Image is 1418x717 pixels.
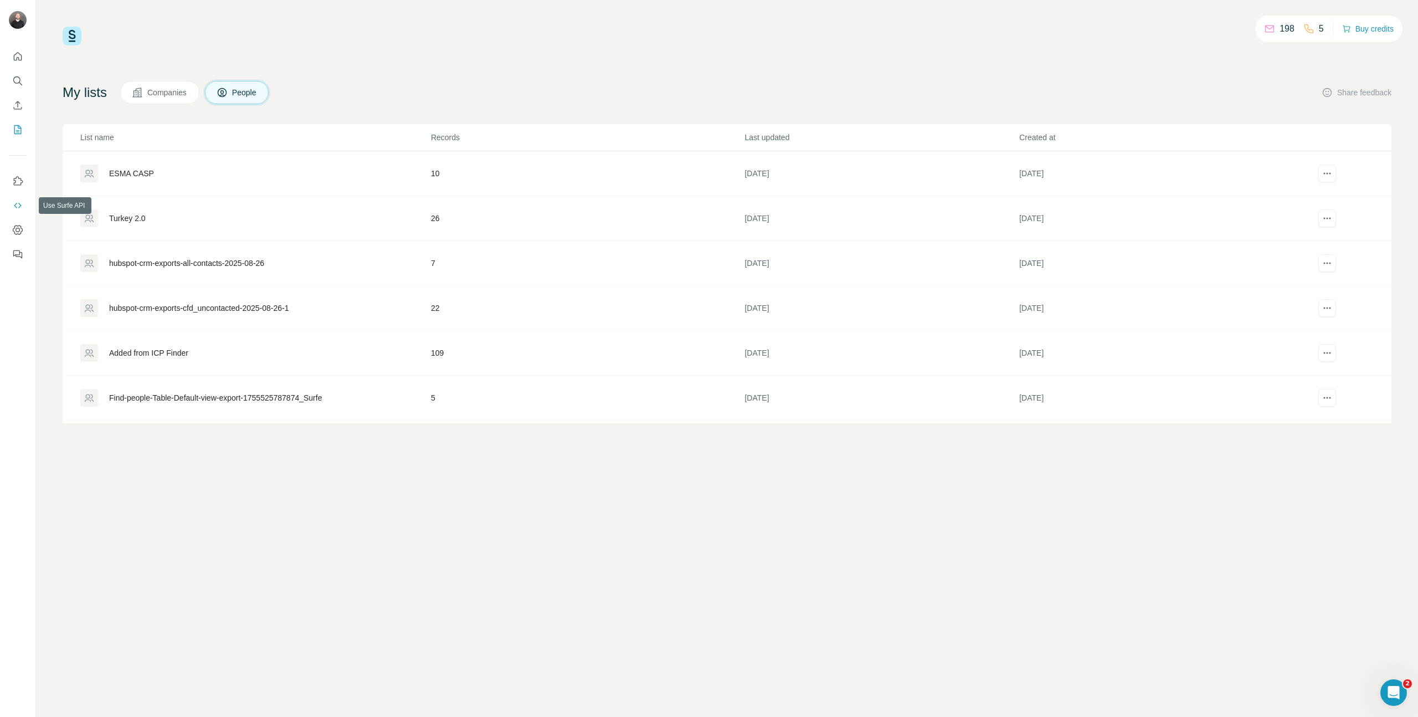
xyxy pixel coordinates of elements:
div: ESMA CASP [109,168,154,179]
td: 5 [430,376,744,421]
img: Surfe Logo [63,27,81,45]
td: [DATE] [1019,196,1293,241]
td: [DATE] [744,376,1019,421]
button: Search [9,71,27,91]
p: 198 [1280,22,1294,35]
td: 19 [430,421,744,465]
button: actions [1318,165,1336,182]
td: [DATE] [1019,151,1293,196]
td: [DATE] [744,196,1019,241]
div: Turkey 2.0 [109,213,146,224]
button: Share feedback [1322,87,1391,98]
td: 26 [430,196,744,241]
td: [DATE] [744,421,1019,465]
div: hubspot-crm-exports-all-contacts-2025-08-26 [109,258,264,269]
span: Companies [147,87,188,98]
button: actions [1318,209,1336,227]
td: [DATE] [744,241,1019,286]
td: [DATE] [744,151,1019,196]
button: actions [1318,389,1336,407]
button: Dashboard [9,220,27,240]
td: [DATE] [744,331,1019,376]
button: Use Surfe API [9,196,27,216]
button: Feedback [9,244,27,264]
span: 2 [1403,679,1412,688]
p: List name [80,132,430,143]
p: Records [431,132,744,143]
button: Quick start [9,47,27,66]
button: Enrich CSV [9,95,27,115]
td: [DATE] [1019,421,1293,465]
td: [DATE] [1019,286,1293,331]
td: 10 [430,151,744,196]
td: 22 [430,286,744,331]
button: Buy credits [1342,21,1394,37]
td: 7 [430,241,744,286]
img: Avatar [9,11,27,29]
td: [DATE] [1019,376,1293,421]
td: 109 [430,331,744,376]
iframe: Intercom live chat [1380,679,1407,706]
h4: My lists [63,84,107,101]
button: Use Surfe on LinkedIn [9,171,27,191]
div: hubspot-crm-exports-cfd_uncontacted-2025-08-26-1 [109,303,289,314]
p: Last updated [744,132,1018,143]
div: Find-people-Table-Default-view-export-1755525787874_Surfe [109,392,322,403]
p: Created at [1019,132,1293,143]
p: 5 [1319,22,1324,35]
button: My lists [9,120,27,140]
div: Added from ICP Finder [109,347,188,358]
td: [DATE] [1019,331,1293,376]
button: actions [1318,344,1336,362]
span: People [232,87,258,98]
button: actions [1318,254,1336,272]
button: actions [1318,299,1336,317]
td: [DATE] [744,286,1019,331]
td: [DATE] [1019,241,1293,286]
